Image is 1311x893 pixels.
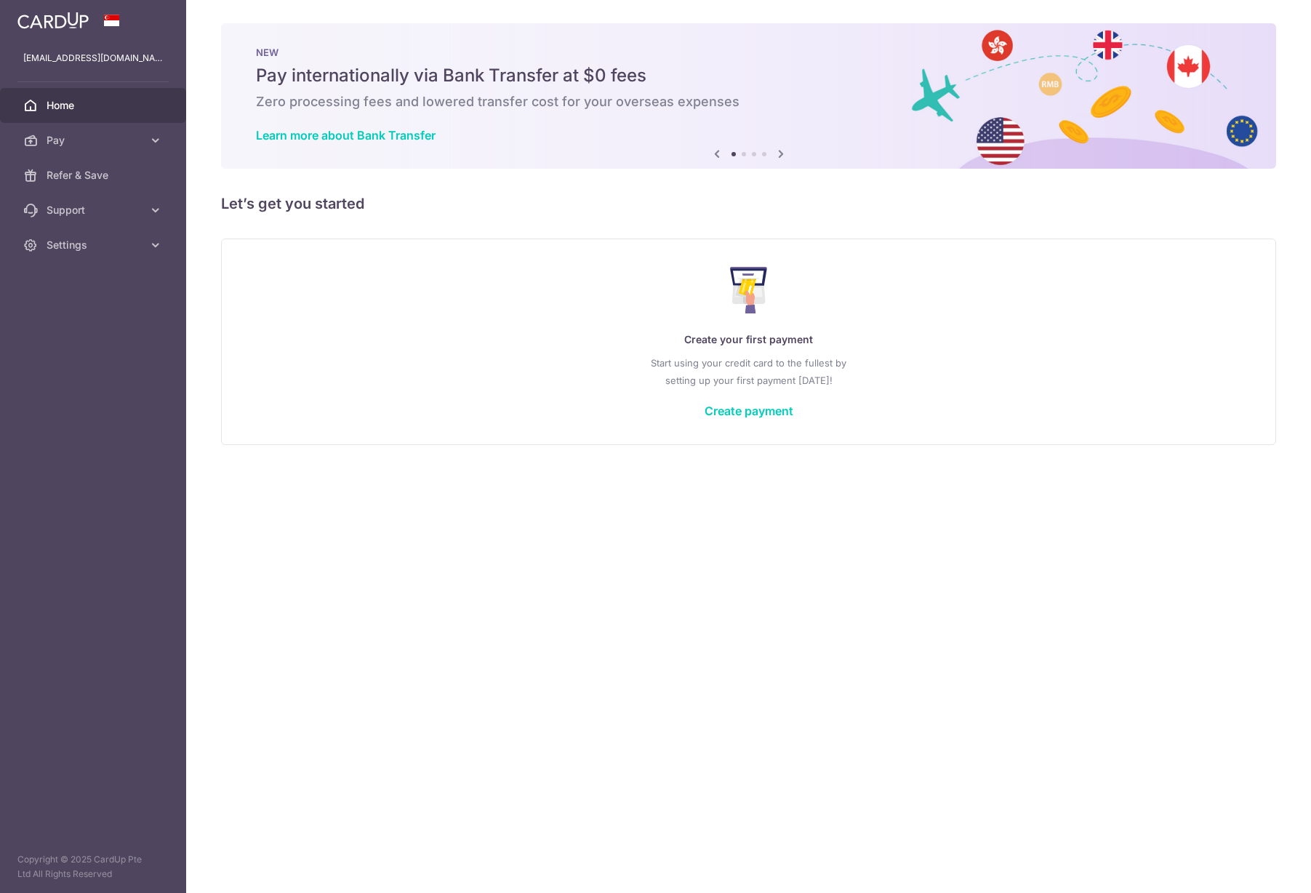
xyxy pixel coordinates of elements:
span: Support [47,203,143,217]
span: Home [47,98,143,113]
a: Create payment [705,404,793,418]
p: [EMAIL_ADDRESS][DOMAIN_NAME] [23,51,163,65]
img: Make Payment [730,267,767,313]
h5: Pay internationally via Bank Transfer at $0 fees [256,64,1241,87]
img: CardUp [17,12,89,29]
span: Refer & Save [47,168,143,183]
a: Learn more about Bank Transfer [256,128,436,143]
p: NEW [256,47,1241,58]
p: Create your first payment [251,331,1246,348]
h6: Zero processing fees and lowered transfer cost for your overseas expenses [256,93,1241,111]
span: Pay [47,133,143,148]
img: Bank transfer banner [221,23,1276,169]
h5: Let’s get you started [221,192,1276,215]
p: Start using your credit card to the fullest by setting up your first payment [DATE]! [251,354,1246,389]
span: Settings [47,238,143,252]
